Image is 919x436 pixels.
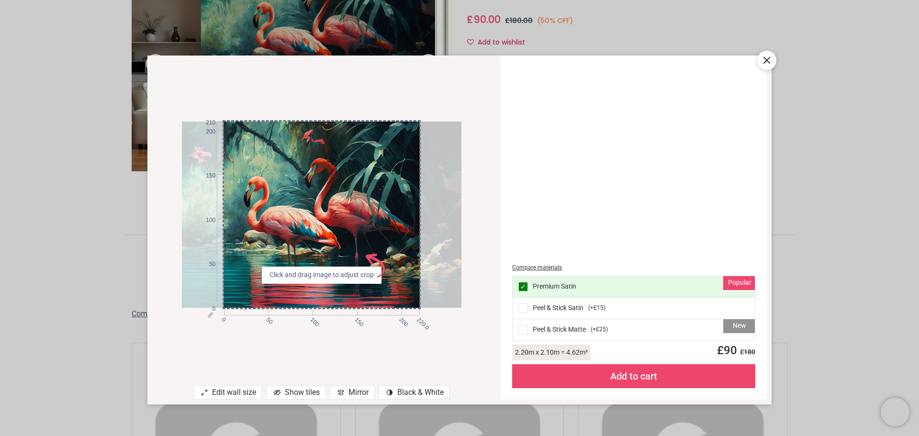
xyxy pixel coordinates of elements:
[379,385,450,400] div: Black & White
[197,128,215,136] span: 200
[520,283,526,290] span: ✓
[197,216,215,224] span: 100
[266,385,326,400] div: Show tiles
[264,316,270,322] span: 50
[197,260,215,268] span: 50
[330,385,375,400] div: Mirror
[737,348,755,356] span: £ 180
[512,264,755,272] div: Compare materials
[397,316,403,322] span: 200
[206,311,214,319] span: cm
[723,319,755,334] div: New
[197,172,215,180] span: 150
[512,364,755,388] div: Add to cart
[197,119,215,127] span: 210
[266,270,378,280] span: Click and drag image to adjust crop
[591,325,608,334] span: ( +£25 )
[881,398,909,426] iframe: Brevo live chat
[711,344,755,357] span: £ 90
[309,316,315,322] span: 100
[220,316,226,322] span: 0
[512,345,591,360] div: 2.20 m x 2.10 m = 4.62 m²
[513,319,755,340] div: Peel & Stick Matte
[197,305,215,313] span: 0
[193,385,262,400] div: Edit wall size
[588,304,605,312] span: ( +£15 )
[353,316,359,322] span: 150
[415,316,421,322] span: 220.0
[513,276,755,298] div: Premium Satin
[723,276,755,291] div: Popular
[513,298,755,319] div: Peel & Stick Satin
